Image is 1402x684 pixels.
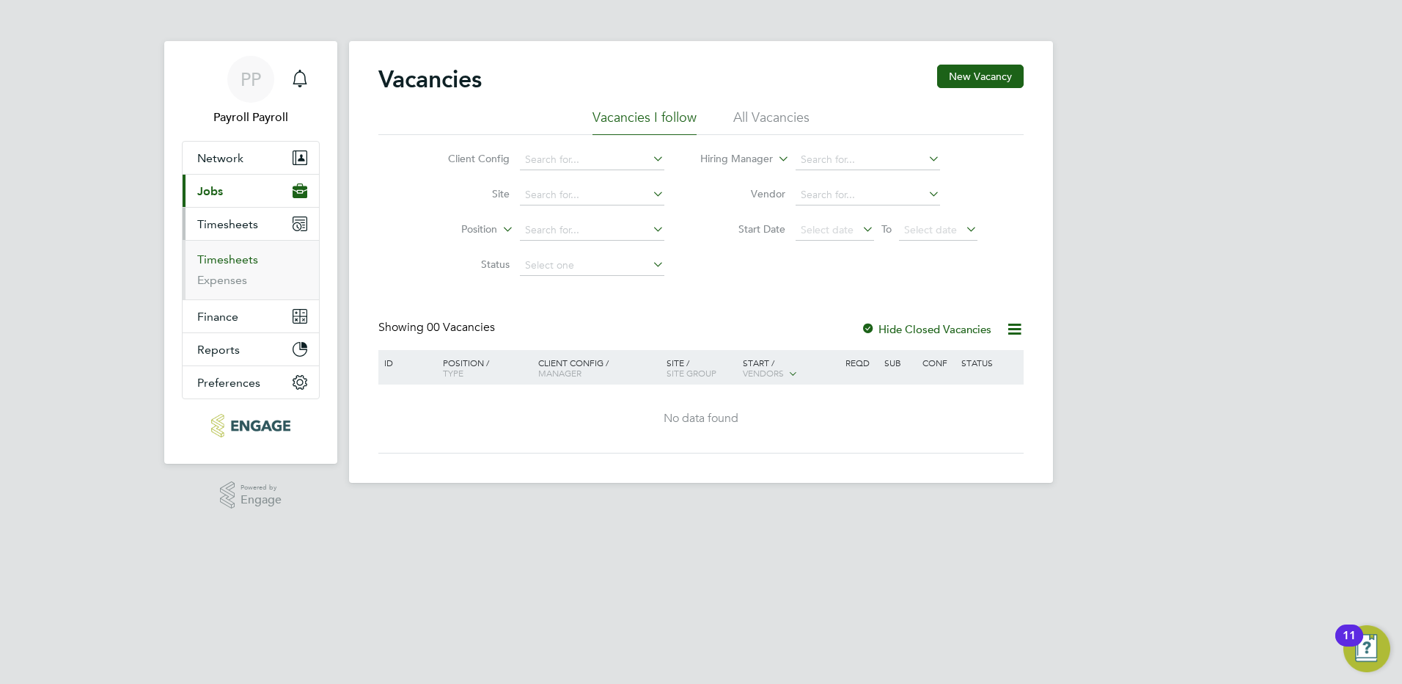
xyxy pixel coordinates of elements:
[842,350,880,375] div: Reqd
[425,258,510,271] label: Status
[701,222,785,236] label: Start Date
[538,367,581,379] span: Manager
[904,223,957,236] span: Select date
[197,151,243,165] span: Network
[183,175,319,207] button: Jobs
[1343,636,1356,655] div: 11
[183,208,319,240] button: Timesheets
[520,220,664,241] input: Search for...
[937,65,1024,88] button: New Vacancy
[182,109,320,126] span: Payroll Payroll
[164,41,337,464] nav: Main navigation
[378,320,498,335] div: Showing
[861,322,991,336] label: Hide Closed Vacancies
[801,223,854,236] span: Select date
[197,184,223,198] span: Jobs
[663,350,740,385] div: Site /
[197,273,247,287] a: Expenses
[183,300,319,332] button: Finance
[1343,625,1390,672] button: Open Resource Center, 11 new notifications
[241,481,282,494] span: Powered by
[520,185,664,205] input: Search for...
[197,376,260,390] span: Preferences
[381,411,1021,426] div: No data found
[432,350,535,385] div: Position /
[701,187,785,200] label: Vendor
[796,185,940,205] input: Search for...
[425,152,510,165] label: Client Config
[958,350,1021,375] div: Status
[425,187,510,200] label: Site
[182,56,320,126] a: PPPayroll Payroll
[667,367,716,379] span: Site Group
[796,150,940,170] input: Search for...
[743,367,784,379] span: Vendors
[183,142,319,174] button: Network
[739,350,842,387] div: Start /
[443,367,463,379] span: Type
[183,333,319,365] button: Reports
[183,240,319,299] div: Timesheets
[689,152,773,167] label: Hiring Manager
[197,252,258,266] a: Timesheets
[381,350,432,375] div: ID
[183,366,319,399] button: Preferences
[535,350,663,385] div: Client Config /
[520,150,664,170] input: Search for...
[378,65,482,94] h2: Vacancies
[197,343,240,357] span: Reports
[241,494,282,506] span: Engage
[919,350,957,375] div: Conf
[413,222,497,237] label: Position
[733,109,810,135] li: All Vacancies
[520,255,664,276] input: Select one
[211,414,290,437] img: txmrecruit-logo-retina.png
[427,320,495,335] span: 00 Vacancies
[220,481,282,509] a: Powered byEngage
[182,414,320,437] a: Go to home page
[241,70,261,89] span: PP
[197,310,238,324] span: Finance
[877,219,896,239] span: To
[881,350,919,375] div: Sub
[197,217,258,231] span: Timesheets
[592,109,697,135] li: Vacancies I follow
